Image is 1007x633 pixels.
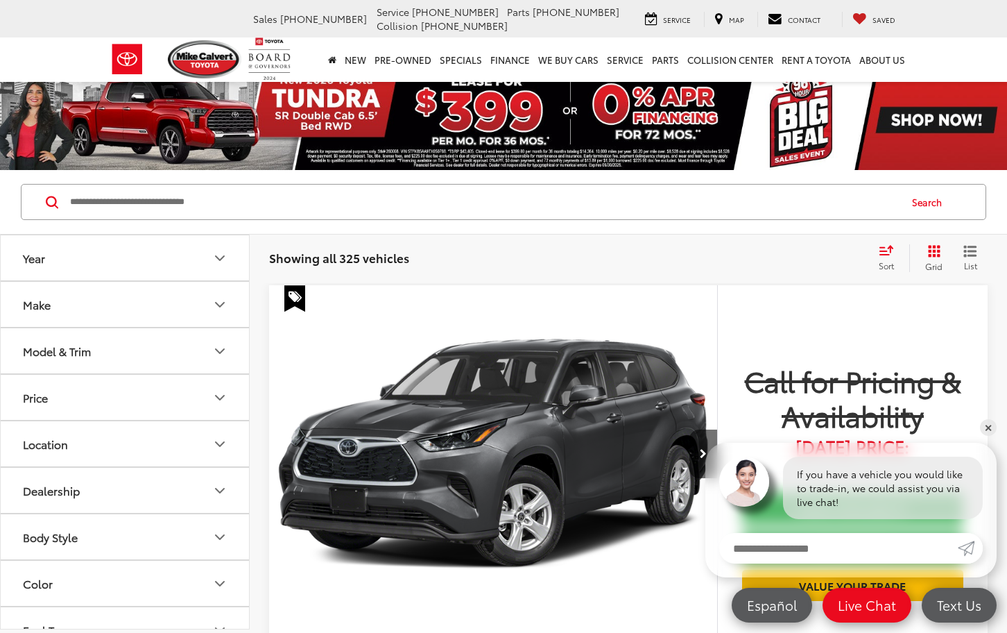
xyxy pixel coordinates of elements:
div: Color [23,577,53,590]
button: Search [899,185,962,219]
div: Color [212,575,228,592]
a: Service [635,12,701,27]
a: WE BUY CARS [534,37,603,82]
a: Service [603,37,648,82]
a: Map [704,12,755,27]
input: Search by Make, Model, or Keyword [69,185,899,219]
div: 2023 Toyota Highlander LE 0 [268,285,718,622]
div: If you have a vehicle you would like to trade-in, we could assist you via live chat! [783,457,983,519]
button: Select sort value [872,244,909,272]
span: Collision [377,19,418,33]
a: Finance [486,37,534,82]
a: Español [732,588,812,623]
div: Model & Trim [23,344,91,357]
span: Live Chat [831,596,903,614]
button: List View [953,244,988,272]
img: Toyota [101,37,153,82]
div: Year [23,251,45,264]
a: Value Your Trade [742,570,963,601]
span: Sales [253,12,277,26]
span: Call for Pricing & Availability [742,363,963,432]
div: Model & Trim [212,343,228,360]
img: 2023 Toyota Highlander LE [268,285,718,623]
div: Body Style [23,530,78,543]
a: Live Chat [823,588,911,623]
button: PricePrice [1,375,250,420]
div: Make [212,296,228,313]
span: Saved [872,15,895,25]
button: YearYear [1,235,250,280]
button: Next image [689,430,717,478]
a: Text Us [922,588,997,623]
span: [PHONE_NUMBER] [533,5,619,19]
span: Grid [925,260,943,272]
div: Year [212,250,228,267]
span: Showing all 325 vehicles [269,249,409,266]
a: Collision Center [683,37,777,82]
img: Mike Calvert Toyota [168,40,241,78]
span: [PHONE_NUMBER] [280,12,367,26]
span: Text Us [930,596,988,614]
button: Body StyleBody Style [1,514,250,559]
button: MakeMake [1,282,250,327]
a: New [341,37,370,82]
div: Price [23,391,48,404]
div: Make [23,298,51,311]
div: Dealership [212,482,228,499]
div: Price [212,389,228,406]
span: List [963,260,977,271]
a: Pre-Owned [370,37,436,82]
span: [DATE] Price: [742,439,963,453]
div: Body Style [212,529,228,546]
img: Agent profile photo [719,457,769,507]
span: Parts [507,5,530,19]
div: Location [23,437,68,450]
a: Home [324,37,341,82]
button: LocationLocation [1,421,250,466]
a: Contact [757,12,831,27]
span: Contact [788,15,820,25]
a: Submit [958,533,983,564]
button: Grid View [909,244,953,272]
span: Español [740,596,804,614]
input: Enter your message [719,533,958,564]
a: My Saved Vehicles [842,12,906,27]
div: Dealership [23,484,80,497]
a: 2023 Toyota Highlander LE2023 Toyota Highlander LE2023 Toyota Highlander LE2023 Toyota Highlander LE [268,285,718,622]
button: DealershipDealership [1,468,250,513]
span: [PHONE_NUMBER] [421,19,508,33]
span: [PHONE_NUMBER] [412,5,499,19]
span: Special [284,285,305,312]
div: Location [212,436,228,453]
a: Specials [436,37,486,82]
button: ColorColor [1,561,250,606]
a: About Us [855,37,909,82]
a: Parts [648,37,683,82]
a: Rent a Toyota [777,37,855,82]
span: Service [663,15,691,25]
span: Sort [879,260,894,271]
span: Map [729,15,744,25]
span: Service [377,5,409,19]
button: Model & TrimModel & Trim [1,328,250,373]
